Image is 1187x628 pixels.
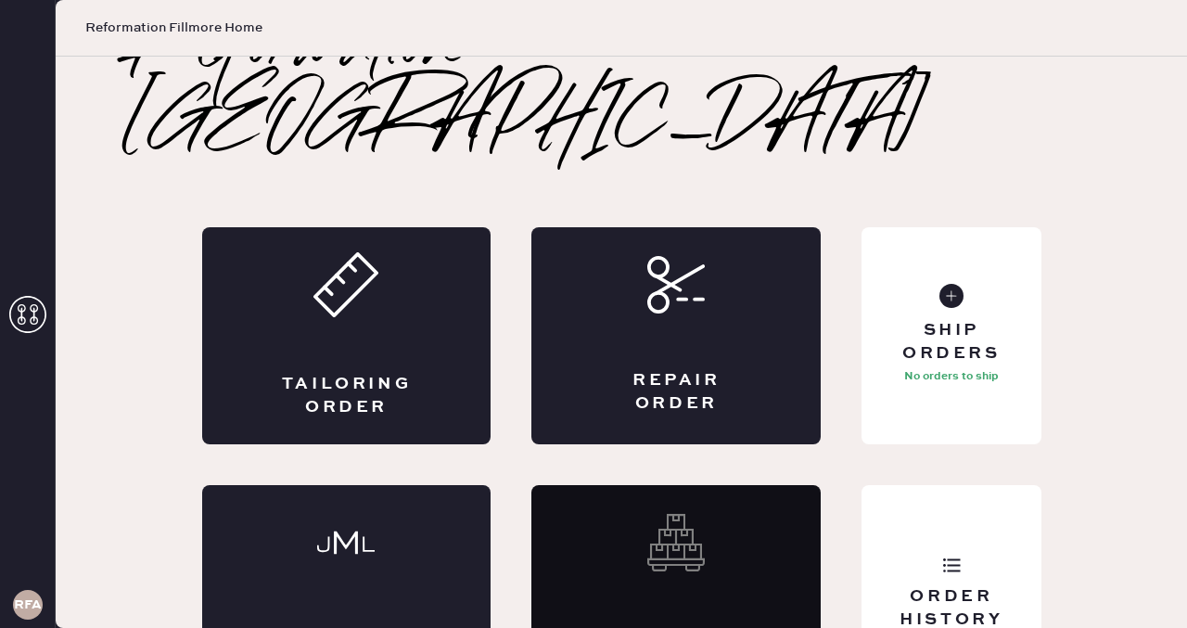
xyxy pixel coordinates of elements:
div: Repair Order [606,369,747,416]
span: Reformation Fillmore Home [85,19,262,37]
div: Ship Orders [876,319,1026,365]
h2: Reformation [GEOGRAPHIC_DATA] [130,12,1113,160]
div: Tailoring Order [276,373,417,419]
h3: RFA [14,598,42,611]
p: No orders to ship [904,365,999,388]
